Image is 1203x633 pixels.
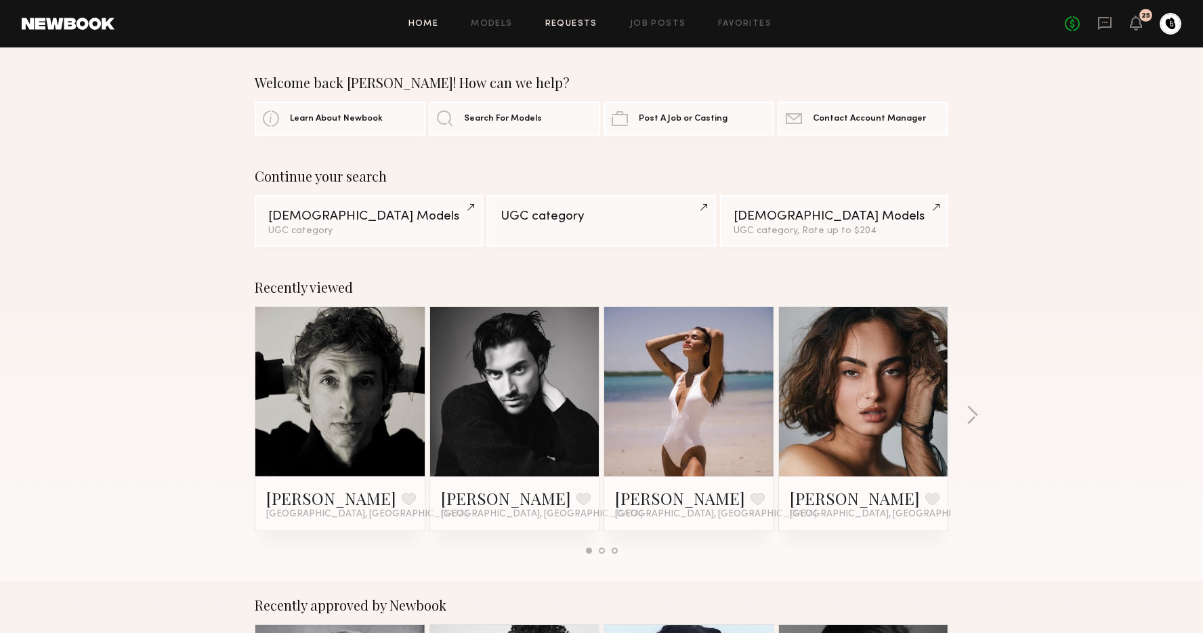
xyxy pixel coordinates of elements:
[734,210,935,223] div: [DEMOGRAPHIC_DATA] Models
[630,20,686,28] a: Job Posts
[639,115,727,123] span: Post A Job or Casting
[255,195,483,247] a: [DEMOGRAPHIC_DATA] ModelsUGC category
[604,102,774,136] a: Post A Job or Casting
[1141,12,1150,20] div: 25
[615,509,817,520] span: [GEOGRAPHIC_DATA], [GEOGRAPHIC_DATA]
[255,75,948,91] div: Welcome back [PERSON_NAME]! How can we help?
[501,210,702,223] div: UGC category
[545,20,597,28] a: Requests
[718,20,772,28] a: Favorites
[487,195,715,247] a: UGC category
[615,487,745,509] a: [PERSON_NAME]
[471,20,512,28] a: Models
[441,509,643,520] span: [GEOGRAPHIC_DATA], [GEOGRAPHIC_DATA]
[255,168,948,184] div: Continue your search
[266,509,468,520] span: [GEOGRAPHIC_DATA], [GEOGRAPHIC_DATA]
[268,210,469,223] div: [DEMOGRAPHIC_DATA] Models
[266,487,396,509] a: [PERSON_NAME]
[790,509,992,520] span: [GEOGRAPHIC_DATA], [GEOGRAPHIC_DATA]
[255,279,948,295] div: Recently viewed
[268,226,469,236] div: UGC category
[778,102,948,136] a: Contact Account Manager
[290,115,383,123] span: Learn About Newbook
[813,115,926,123] span: Contact Account Manager
[734,226,935,236] div: UGC category, Rate up to $204
[720,195,948,247] a: [DEMOGRAPHIC_DATA] ModelsUGC category, Rate up to $204
[441,487,571,509] a: [PERSON_NAME]
[255,597,948,613] div: Recently approved by Newbook
[408,20,439,28] a: Home
[255,102,425,136] a: Learn About Newbook
[790,487,920,509] a: [PERSON_NAME]
[429,102,599,136] a: Search For Models
[464,115,542,123] span: Search For Models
